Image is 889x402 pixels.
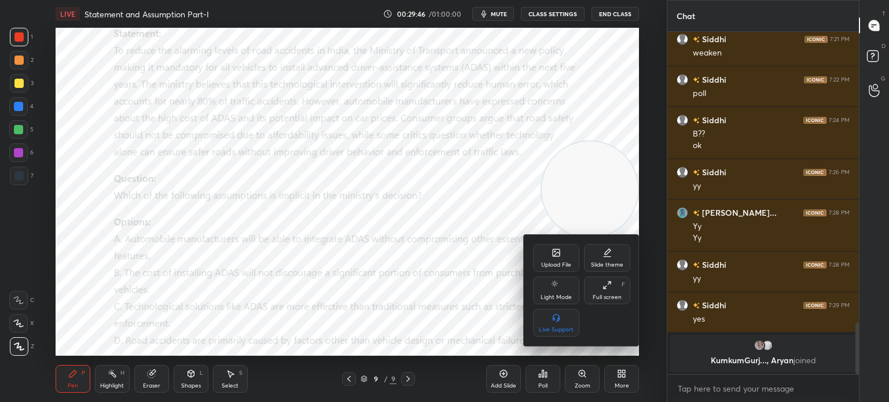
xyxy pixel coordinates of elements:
[541,294,572,300] div: Light Mode
[539,327,574,333] div: Live Support
[593,294,622,300] div: Full screen
[591,262,623,268] div: Slide theme
[622,282,625,287] div: F
[541,262,571,268] div: Upload File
